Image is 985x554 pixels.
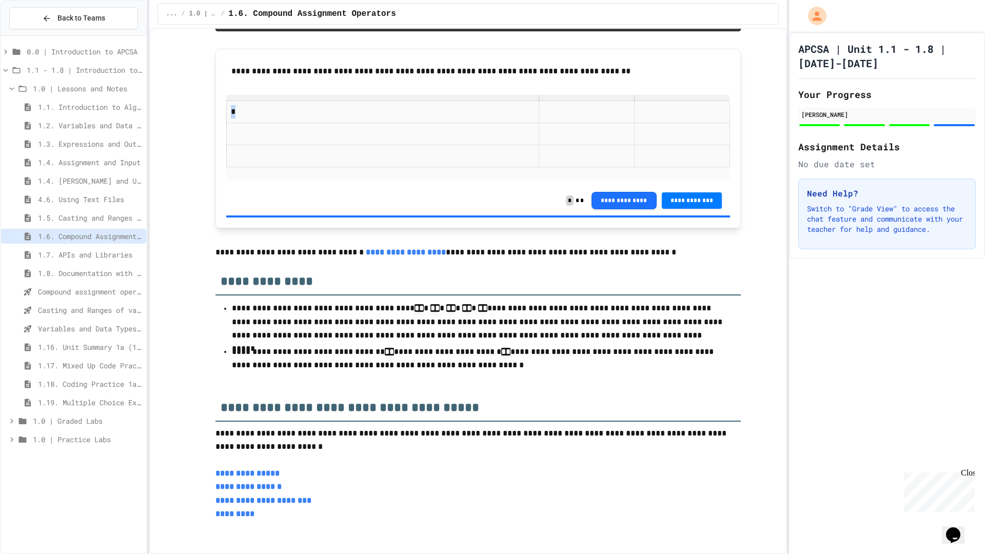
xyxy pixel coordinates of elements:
[27,46,142,57] span: 0.0 | Introduction to APCSA
[38,397,142,408] span: 1.19. Multiple Choice Exercises for Unit 1a (1.1-1.6)
[189,10,217,18] span: 1.0 | Lessons and Notes
[221,10,224,18] span: /
[798,158,976,170] div: No due date set
[38,120,142,131] span: 1.2. Variables and Data Types
[38,194,142,205] span: 4.6. Using Text Files
[4,4,71,65] div: Chat with us now!Close
[798,140,976,154] h2: Assignment Details
[900,468,975,512] iframe: chat widget
[38,231,142,242] span: 1.6. Compound Assignment Operators
[38,102,142,112] span: 1.1. Introduction to Algorithms, Programming, and Compilers
[38,342,142,352] span: 1.16. Unit Summary 1a (1.1-1.6)
[797,4,829,28] div: My Account
[942,513,975,544] iframe: chat widget
[33,434,142,445] span: 1.0 | Practice Labs
[38,360,142,371] span: 1.17. Mixed Up Code Practice 1.1-1.6
[807,204,967,234] p: Switch to "Grade View" to access the chat feature and communicate with your teacher for help and ...
[38,323,142,334] span: Variables and Data Types - Quiz
[33,415,142,426] span: 1.0 | Graded Labs
[807,187,967,200] h3: Need Help?
[33,83,142,94] span: 1.0 | Lessons and Notes
[801,110,973,119] div: [PERSON_NAME]
[9,7,138,29] button: Back to Teams
[27,65,142,75] span: 1.1 - 1.8 | Introduction to Java
[38,175,142,186] span: 1.4. [PERSON_NAME] and User Input
[38,268,142,279] span: 1.8. Documentation with Comments and Preconditions
[798,87,976,102] h2: Your Progress
[38,212,142,223] span: 1.5. Casting and Ranges of Values
[38,379,142,389] span: 1.18. Coding Practice 1a (1.1-1.6)
[228,8,396,20] span: 1.6. Compound Assignment Operators
[38,138,142,149] span: 1.3. Expressions and Output [New]
[57,13,105,24] span: Back to Teams
[38,249,142,260] span: 1.7. APIs and Libraries
[166,10,178,18] span: ...
[798,42,976,70] h1: APCSA | Unit 1.1 - 1.8 | [DATE]-[DATE]
[181,10,185,18] span: /
[38,286,142,297] span: Compound assignment operators - Quiz
[38,305,142,315] span: Casting and Ranges of variables - Quiz
[38,157,142,168] span: 1.4. Assignment and Input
